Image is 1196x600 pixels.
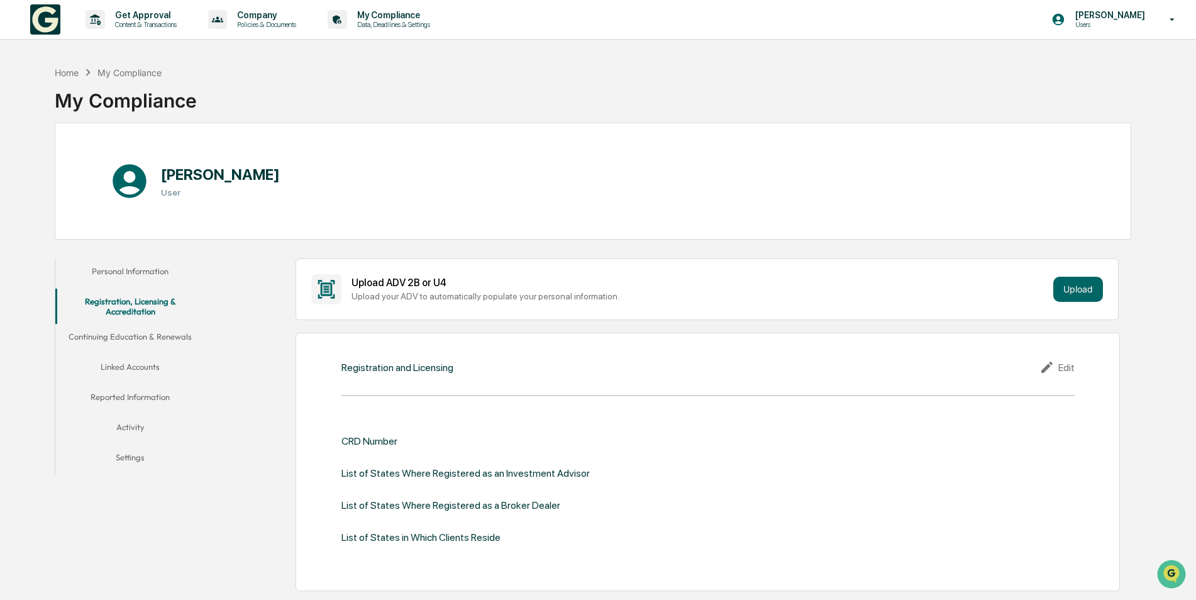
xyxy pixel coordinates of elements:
div: Upload your ADV to automatically populate your personal information. [352,291,1048,301]
div: My Compliance [55,79,197,112]
div: My Compliance [97,67,162,78]
button: Start new chat [214,100,229,115]
span: Attestations [104,158,156,171]
p: Company [227,10,302,20]
p: Content & Transactions [105,20,183,29]
a: 🗄️Attestations [86,153,161,176]
span: Pylon [125,213,152,223]
button: Personal Information [55,258,206,289]
div: List of States in Which Clients Reside [341,531,501,543]
div: Edit [1039,360,1075,375]
div: 🔎 [13,184,23,194]
div: We're available if you need us! [43,109,159,119]
div: 🖐️ [13,160,23,170]
span: Preclearance [25,158,81,171]
div: secondary tabs example [55,258,206,475]
div: Start new chat [43,96,206,109]
p: My Compliance [347,10,436,20]
img: 1746055101610-c473b297-6a78-478c-a979-82029cc54cd1 [13,96,35,119]
button: Reported Information [55,384,206,414]
div: List of States Where Registered as an Investment Advisor [341,467,590,479]
div: Registration and Licensing [341,362,453,374]
button: Activity [55,414,206,445]
a: Powered byPylon [89,213,152,223]
button: Settings [55,445,206,475]
div: List of States Where Registered as a Broker Dealer [341,499,560,511]
div: 🗄️ [91,160,101,170]
div: Home [55,67,79,78]
div: CRD Number [341,435,397,447]
a: 🔎Data Lookup [8,177,84,200]
div: Upload ADV 2B or U4 [352,277,1048,289]
a: 🖐️Preclearance [8,153,86,176]
h3: User [161,187,280,197]
button: Registration, Licensing & Accreditation [55,289,206,325]
iframe: Open customer support [1156,558,1190,592]
button: Continuing Education & Renewals [55,324,206,354]
p: Users [1065,20,1151,29]
p: Data, Deadlines & Settings [347,20,436,29]
img: logo [30,4,60,35]
span: Data Lookup [25,182,79,195]
p: [PERSON_NAME] [1065,10,1151,20]
button: Upload [1053,277,1103,302]
p: How can we help? [13,26,229,47]
button: Linked Accounts [55,354,206,384]
p: Get Approval [105,10,183,20]
h1: [PERSON_NAME] [161,165,280,184]
p: Policies & Documents [227,20,302,29]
